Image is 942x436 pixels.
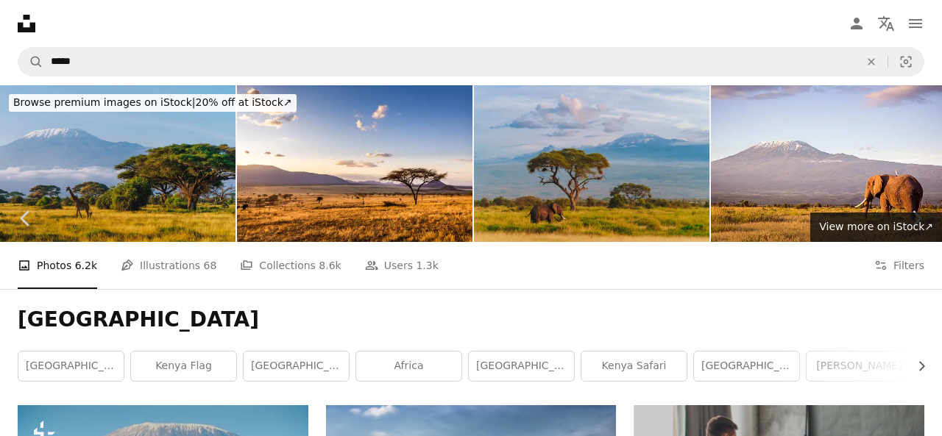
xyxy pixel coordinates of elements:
[237,85,472,242] img: Sunset at savannah plains
[416,257,438,274] span: 1.3k
[356,351,461,381] a: africa
[474,85,709,242] img: African elephant in front of Kilimanjaro mountain during sunset in Amboseli National Park, Kenya
[13,96,195,108] span: Browse premium images on iStock |
[13,96,292,108] span: 20% off at iStock ↗
[819,221,933,232] span: View more on iStock ↗
[131,351,236,381] a: kenya flag
[871,9,901,38] button: Language
[18,307,924,333] h1: [GEOGRAPHIC_DATA]
[901,9,930,38] button: Menu
[240,242,341,289] a: Collections 8.6k
[18,15,35,32] a: Home — Unsplash
[694,351,799,381] a: [GEOGRAPHIC_DATA]
[807,351,912,381] a: [PERSON_NAME]
[18,48,43,76] button: Search Unsplash
[365,242,439,289] a: Users 1.3k
[581,351,687,381] a: kenya safari
[319,257,341,274] span: 8.6k
[855,48,888,76] button: Clear
[18,351,124,381] a: [GEOGRAPHIC_DATA]
[18,47,924,76] form: Find visuals sitewide
[874,242,924,289] button: Filters
[888,48,924,76] button: Visual search
[469,351,574,381] a: [GEOGRAPHIC_DATA]
[244,351,349,381] a: [GEOGRAPHIC_DATA]
[204,257,217,274] span: 68
[810,212,942,242] a: View more on iStock↗
[121,242,216,289] a: Illustrations 68
[842,9,871,38] a: Log in / Sign up
[908,351,924,381] button: scroll list to the right
[890,148,942,289] a: Next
